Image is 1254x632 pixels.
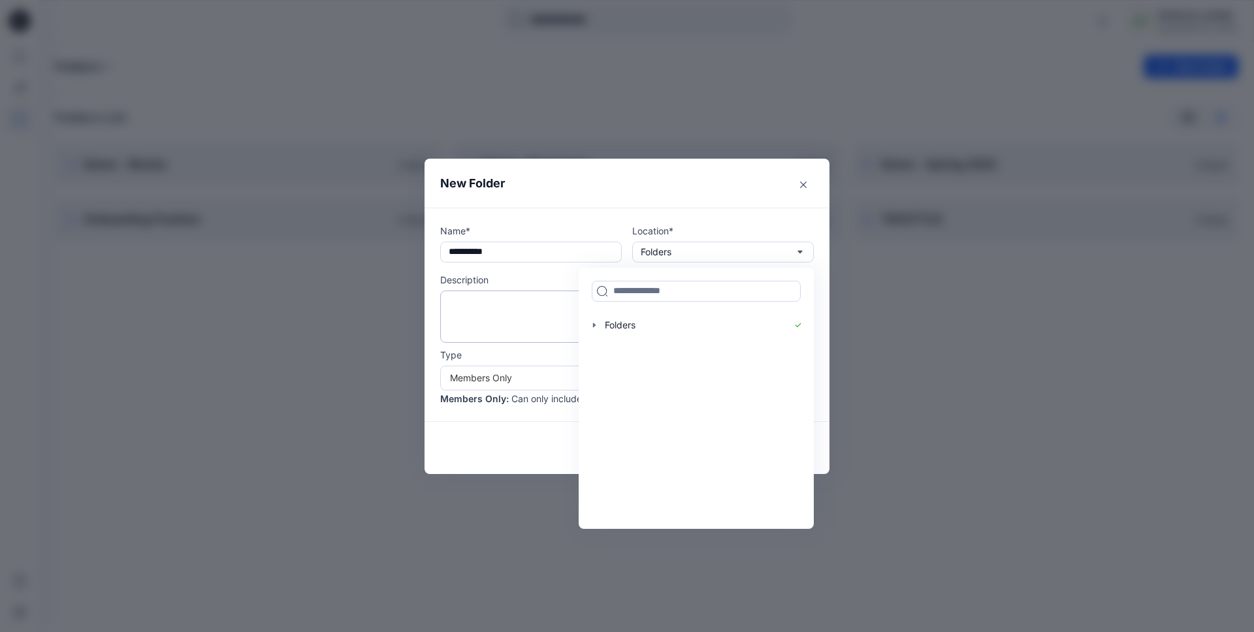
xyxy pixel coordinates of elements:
header: New Folder [425,159,829,208]
p: Members Only : [440,392,509,405]
button: Close [793,174,814,195]
button: Folders [632,242,814,262]
p: Folders [641,245,671,259]
p: Type [440,348,814,362]
p: Description [440,273,814,287]
p: Location* [632,224,814,238]
div: Members Only [450,371,788,385]
p: Can only include members. [511,392,627,405]
p: Name* [440,224,622,238]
